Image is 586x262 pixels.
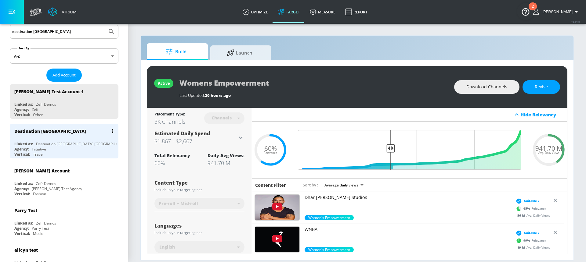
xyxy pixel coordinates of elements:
div: Channels [208,115,235,120]
div: Destination [GEOGRAPHIC_DATA] [14,128,86,134]
div: Zefr [32,107,39,112]
span: login as: harvir.chahal@zefr.com [540,10,573,14]
span: Estimated Daily Spend [154,130,210,137]
input: Search by name [12,28,105,36]
div: Include in your targeting set [154,231,244,235]
span: Women's Empowerment [305,215,354,220]
div: Hide Relevancy [520,112,564,118]
div: Linked as: [14,141,33,147]
div: Linked as: [14,221,33,226]
span: 99 % [523,238,531,243]
span: Add Account [52,72,76,79]
button: Open Resource Center, 2 new notifications [517,3,534,20]
div: 2 [532,6,534,14]
div: Other [33,112,43,117]
div: Vertical: [14,191,30,196]
div: Suitable › [514,230,539,236]
span: 56 M [517,213,526,217]
div: Suitable › [514,198,539,204]
a: Target [273,1,305,23]
div: [PERSON_NAME] Test Account 1 [14,89,84,94]
div: Avg. Daily Views [514,245,550,250]
span: Avg. Daily Views [538,151,559,154]
span: Suitable › [524,231,539,235]
span: Revise [535,83,548,91]
div: [PERSON_NAME] Test Agency [32,186,82,191]
div: 65.0% [305,215,354,220]
div: Agency: [14,147,29,152]
div: Agency: [14,186,29,191]
div: Zefr Demos [36,102,56,107]
div: Daily Avg Views: [208,153,244,158]
div: Placement Type: [154,112,185,118]
div: English [154,241,244,253]
div: Destination [GEOGRAPHIC_DATA]Linked as:Destination [GEOGRAPHIC_DATA] [GEOGRAPHIC_DATA]Agency:Init... [10,124,118,158]
span: Sort by [303,182,318,188]
button: Download Channels [454,80,519,94]
div: 60% [154,159,190,167]
h3: $1,867 - $2,667 [154,137,237,145]
span: v 4.19.0 [571,20,580,23]
div: [PERSON_NAME] Test Account 1Linked as:Zefr DemosAgency:ZefrVertical:Other [10,84,118,119]
div: 941.70 M [208,159,244,167]
span: Relevance [264,151,277,154]
a: measure [305,1,340,23]
h6: Content Filter [255,182,286,188]
div: Agency: [14,107,29,112]
div: [PERSON_NAME] AccountLinked as:Zefr DemosAgency:[PERSON_NAME] Test AgencyVertical:Fashion [10,163,118,198]
div: Vertical: [14,231,30,236]
div: A-Z [10,48,118,64]
div: Last Updated: [179,93,448,98]
div: 3K Channels [154,118,185,125]
div: Total Relevancy [154,153,190,158]
div: Relevancy [514,236,546,245]
a: WNBA [305,226,510,247]
div: Zefr Demos [36,221,56,226]
img: UU_hK9fOxyy_TM8FJGXIyG8Q [255,195,299,220]
a: optimize [238,1,273,23]
div: 99.0% [305,247,354,252]
span: 60% [264,145,277,151]
div: Include in your targeting set [154,188,244,192]
button: [PERSON_NAME] [533,8,580,16]
span: 19 M [517,245,526,249]
p: Dhar [PERSON_NAME] Studios [305,194,510,200]
div: Vertical: [14,112,30,117]
div: Music [33,231,43,236]
div: Avg. Daily Views [514,213,550,218]
div: Languages [154,223,244,228]
button: Add Account [46,69,82,82]
span: English [159,244,175,250]
a: Report [340,1,372,23]
div: Vertical: [14,152,30,157]
button: Revise [523,80,560,94]
span: Suitable › [524,199,539,203]
span: Build [153,44,199,59]
div: alicyn test [14,247,38,253]
div: Initiative [32,147,46,152]
span: 20 hours ago [205,93,231,98]
div: Parry Test [14,207,37,213]
span: 941.70 M [535,145,562,151]
div: Relevancy [514,204,546,213]
button: Submit Search [105,25,118,38]
a: Atrium [48,7,77,16]
label: Sort By [17,46,31,50]
div: [PERSON_NAME] Account [14,168,70,174]
div: Parry TestLinked as:Zefr DemosAgency:Parry TestVertical:Music [10,203,118,238]
div: Zefr Demos [36,181,56,186]
div: Destination [GEOGRAPHIC_DATA] [GEOGRAPHIC_DATA] [36,141,131,147]
div: Linked as: [14,102,33,107]
div: Average daily views [321,181,366,189]
input: Final Threshold [295,130,524,170]
a: Dhar [PERSON_NAME] Studios [305,194,510,215]
p: WNBA [305,226,510,232]
div: active [158,81,170,86]
div: Fashion [33,191,46,196]
div: Atrium [59,9,77,15]
div: Parry Test [32,226,49,231]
